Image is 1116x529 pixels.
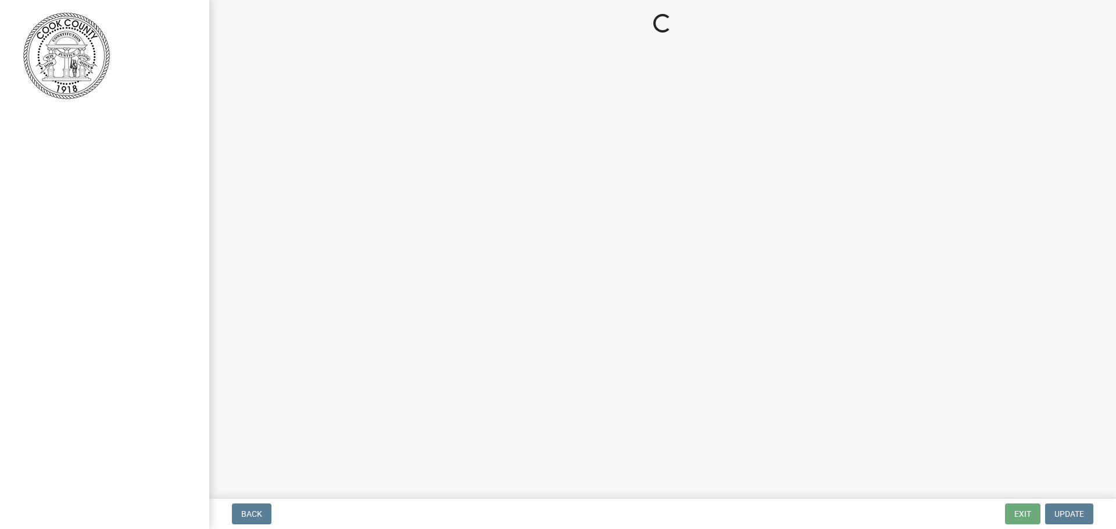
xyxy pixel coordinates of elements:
button: Exit [1005,503,1040,524]
span: Update [1054,509,1084,519]
img: Cook County, Georgia [23,12,110,99]
button: Back [232,503,271,524]
span: Back [241,509,262,519]
button: Update [1045,503,1093,524]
